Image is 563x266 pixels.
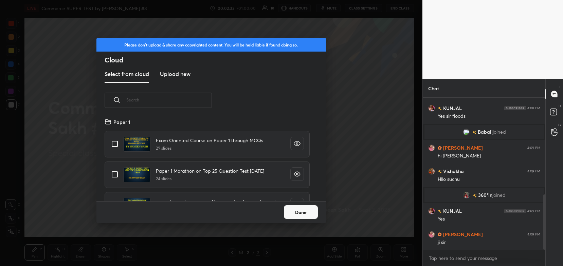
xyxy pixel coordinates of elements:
[428,208,435,214] img: 28d309486b5c43d8b0406bf8e2da9f5c.jpg
[126,85,212,114] input: Search
[477,129,492,135] span: Babali
[438,170,442,173] img: no-rating-badge.077c3623.svg
[113,118,130,126] h4: Paper 1
[442,168,464,175] h6: Vishakha
[462,129,469,135] img: 3
[504,209,526,213] img: 4P8fHbbgJtejmAAAAAElFTkSuQmCC
[438,216,540,223] div: Yes
[438,113,540,120] div: Yes sir floods
[472,131,476,134] img: no-rating-badge.077c3623.svg
[156,176,264,182] h5: 24 slides
[96,38,326,52] div: Please don't upload & share any copyrighted content. You will be held liable if found doing so.
[428,145,435,151] img: 13c87bc92c334476aed39b5322cad45c.jpg
[123,137,150,152] img: 1613538020GYYVWR.pdf
[96,116,318,201] div: grid
[156,145,263,151] h5: 29 slides
[438,209,442,213] img: no-rating-badge.077c3623.svg
[438,146,442,150] img: Learner_Badge_hustler_a18805edde.svg
[438,239,540,246] div: ji sir
[428,168,435,175] img: a6b0e3728dc34c4d8998493964c436da.jpg
[527,169,540,173] div: 4:09 PM
[527,232,540,236] div: 4:09 PM
[527,146,540,150] div: 4:09 PM
[504,106,526,110] img: 4P8fHbbgJtejmAAAAAElFTkSuQmCC
[123,198,150,213] img: 1615289092N5T37Q.pdf
[156,198,279,212] h4: pre independence committees in education_watermark (1)
[105,56,326,64] h2: Cloud
[284,205,318,219] button: Done
[438,107,442,110] img: no-rating-badge.077c3623.svg
[472,194,476,197] img: no-rating-badge.077c3623.svg
[492,129,506,135] span: joined
[442,231,483,238] h6: [PERSON_NAME]
[527,106,540,110] div: 4:08 PM
[442,144,483,151] h6: [PERSON_NAME]
[123,167,150,182] img: 16138342373EVT2L.pdf
[438,153,540,159] div: hi [PERSON_NAME]
[156,137,263,144] h4: Exam Oriented Course on Paper 1 through MCQs
[559,84,561,90] p: T
[492,192,505,198] span: joined
[558,122,561,128] p: G
[428,105,435,112] img: 28d309486b5c43d8b0406bf8e2da9f5c.jpg
[438,232,442,236] img: Learner_Badge_hustler_a18805edde.svg
[423,79,444,97] p: Chat
[442,207,462,214] h6: KUNJAL
[160,70,190,78] h3: Upload new
[442,104,462,112] h6: KUNJAL
[559,103,561,109] p: D
[478,192,492,198] span: 360°in
[463,192,470,198] img: da8c171cf3954967b8257e7ce8ce0ea8.jpg
[438,176,540,183] div: Hllo suchu
[428,231,435,238] img: 13c87bc92c334476aed39b5322cad45c.jpg
[527,209,540,213] div: 4:09 PM
[423,98,546,250] div: grid
[105,70,149,78] h3: Select from cloud
[156,167,264,174] h4: Paper 1 Marathon on Top 25 Question Test [DATE]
